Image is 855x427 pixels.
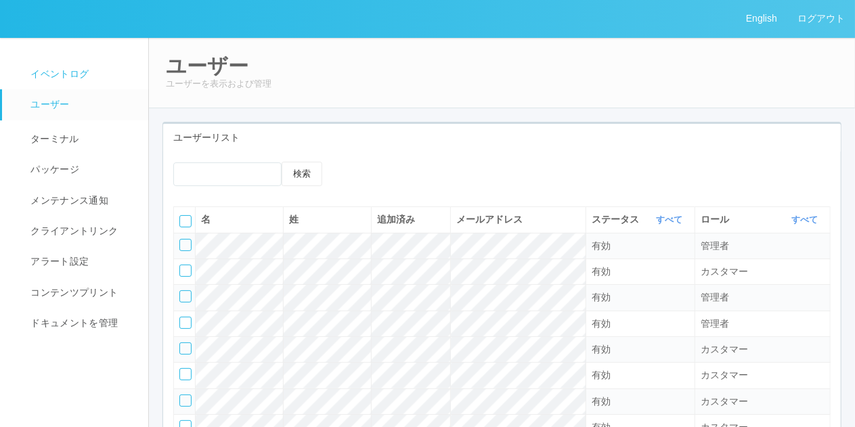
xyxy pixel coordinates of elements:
[791,215,821,225] a: すべて
[282,162,322,186] button: 検索
[27,287,118,298] span: コンテンツプリント
[653,213,689,227] button: すべて
[2,246,160,277] a: アラート設定
[2,154,160,185] a: パッケージ
[2,59,160,89] a: イベントログ
[701,290,825,305] div: 管理者
[2,216,160,246] a: クライアントリンク
[788,213,825,227] button: すべて
[592,368,689,382] div: 有効
[2,308,160,338] a: ドキュメントを管理
[592,265,689,279] div: 有効
[27,256,89,267] span: アラート設定
[701,395,825,409] div: カスタマー
[27,68,89,79] span: イベントログ
[701,265,825,279] div: カスタマー
[27,99,69,110] span: ユーザー
[166,77,838,91] p: ユーザーを表示および管理
[592,395,689,409] div: 有効
[27,195,108,206] span: メンテナンス通知
[163,124,841,152] div: ユーザーリスト
[2,89,160,120] a: ユーザー
[701,239,825,253] div: 管理者
[377,214,415,225] span: 追加済み
[701,368,825,382] div: カスタマー
[656,215,686,225] a: すべて
[27,317,118,328] span: ドキュメントを管理
[166,55,838,77] h2: ユーザー
[592,212,642,227] span: ステータス
[2,277,160,308] a: コンテンツプリント
[27,164,79,175] span: パッケージ
[592,290,689,305] div: 有効
[2,120,160,154] a: ターミナル
[701,342,825,357] div: カスタマー
[27,133,79,144] span: ターミナル
[27,225,118,236] span: クライアントリンク
[592,317,689,331] div: 有効
[592,342,689,357] div: 有効
[373,162,396,185] span: パスワードをリセット
[701,212,732,227] span: ロール
[456,212,580,227] div: メールアドレス
[201,214,211,225] span: 名
[592,239,689,253] div: 有効
[289,214,299,225] span: 姓
[2,185,160,216] a: メンテナンス通知
[701,317,825,331] div: 管理者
